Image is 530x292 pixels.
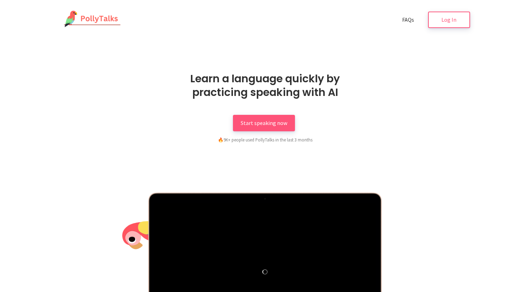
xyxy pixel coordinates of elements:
div: 9K+ people used PollyTalks in the last 3 months [181,136,349,143]
span: FAQs [402,16,414,23]
a: Start speaking now [233,115,295,131]
img: PollyTalks Logo [60,11,121,28]
span: Log In [441,16,456,23]
a: FAQs [394,12,422,28]
a: Log In [428,12,470,28]
h1: Learn a language quickly by practicing speaking with AI [169,72,362,99]
span: fire [218,137,223,142]
span: Start speaking now [241,119,287,126]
